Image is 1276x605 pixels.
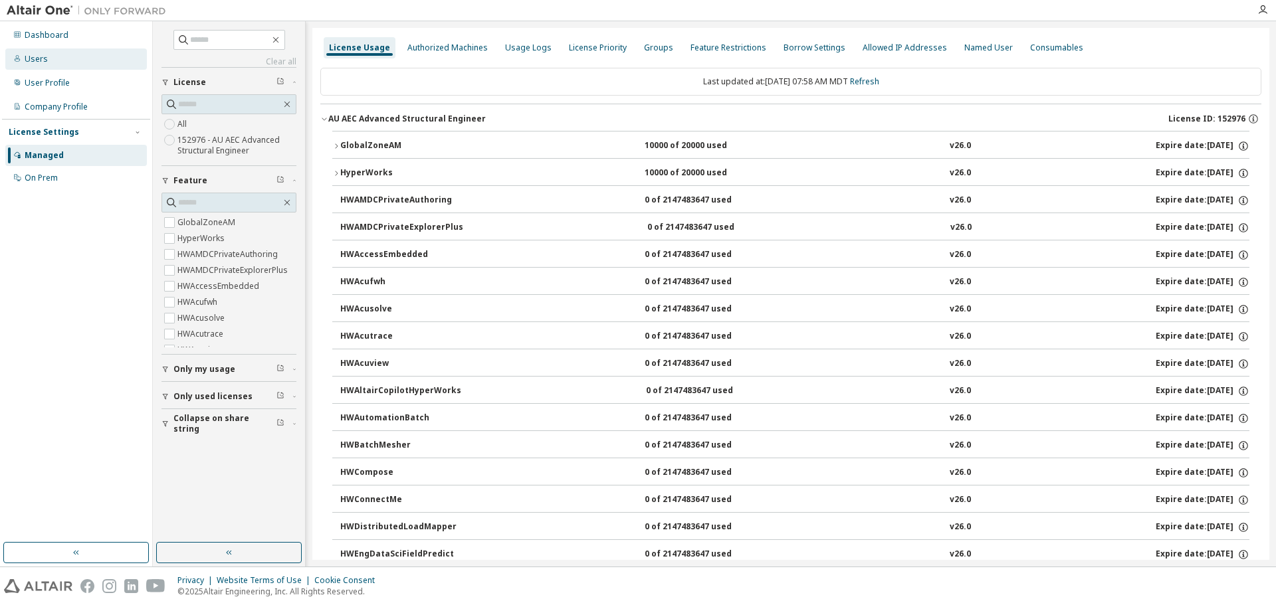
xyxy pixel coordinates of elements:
[340,249,460,261] div: HWAccessEmbedded
[146,579,165,593] img: youtube.svg
[340,349,1249,379] button: HWAcuview0 of 2147483647 usedv26.0Expire date:[DATE]
[1156,140,1249,152] div: Expire date: [DATE]
[1168,114,1245,124] span: License ID: 152976
[25,30,68,41] div: Dashboard
[340,268,1249,297] button: HWAcufwh0 of 2147483647 usedv26.0Expire date:[DATE]
[328,114,486,124] div: AU AEC Advanced Structural Engineer
[950,494,971,506] div: v26.0
[340,276,460,288] div: HWAcufwh
[1156,222,1249,234] div: Expire date: [DATE]
[850,76,879,87] a: Refresh
[173,364,235,375] span: Only my usage
[177,575,217,586] div: Privacy
[1156,303,1249,315] div: Expire date: [DATE]
[1156,195,1249,207] div: Expire date: [DATE]
[863,43,947,53] div: Allowed IP Addresses
[177,586,383,597] p: © 2025 Altair Engineering, Inc. All Rights Reserved.
[950,440,971,452] div: v26.0
[7,4,173,17] img: Altair One
[645,494,764,506] div: 0 of 2147483647 used
[964,43,1013,53] div: Named User
[320,104,1261,133] button: AU AEC Advanced Structural EngineerLicense ID: 152976
[950,385,971,397] div: v26.0
[1030,43,1083,53] div: Consumables
[1156,440,1249,452] div: Expire date: [DATE]
[161,56,296,67] a: Clear all
[1156,167,1249,179] div: Expire date: [DATE]
[177,246,280,262] label: HWAMDCPrivateAuthoring
[340,240,1249,270] button: HWAccessEmbedded0 of 2147483647 usedv26.0Expire date:[DATE]
[950,167,971,179] div: v26.0
[784,43,845,53] div: Borrow Settings
[1156,467,1249,479] div: Expire date: [DATE]
[340,404,1249,433] button: HWAutomationBatch0 of 2147483647 usedv26.0Expire date:[DATE]
[177,215,238,230] label: GlobalZoneAM
[177,278,262,294] label: HWAccessEmbedded
[340,549,460,561] div: HWEngDataSciFieldPredict
[276,364,284,375] span: Clear filter
[25,54,48,64] div: Users
[1156,358,1249,370] div: Expire date: [DATE]
[340,485,1249,515] button: HWConnectMe0 of 2147483647 usedv26.0Expire date:[DATE]
[647,222,767,234] div: 0 of 2147483647 used
[340,167,460,179] div: HyperWorks
[407,43,488,53] div: Authorized Machines
[340,521,460,533] div: HWDistributedLoadMapper
[173,175,207,186] span: Feature
[645,521,764,533] div: 0 of 2147483647 used
[25,102,88,112] div: Company Profile
[340,303,460,315] div: HWAcusolve
[645,358,764,370] div: 0 of 2147483647 used
[9,127,79,137] div: License Settings
[950,276,971,288] div: v26.0
[4,579,72,593] img: altair_logo.svg
[340,222,463,234] div: HWAMDCPrivateExplorerPlus
[340,431,1249,460] button: HWBatchMesher0 of 2147483647 usedv26.0Expire date:[DATE]
[1156,331,1249,343] div: Expire date: [DATE]
[173,77,206,88] span: License
[340,186,1249,215] button: HWAMDCPrivateAuthoring0 of 2147483647 usedv26.0Expire date:[DATE]
[329,43,390,53] div: License Usage
[1156,494,1249,506] div: Expire date: [DATE]
[1156,385,1249,397] div: Expire date: [DATE]
[645,549,764,561] div: 0 of 2147483647 used
[950,303,971,315] div: v26.0
[950,521,971,533] div: v26.0
[340,467,460,479] div: HWCompose
[80,579,94,593] img: facebook.svg
[161,166,296,195] button: Feature
[645,167,764,179] div: 10000 of 20000 used
[340,331,460,343] div: HWAcutrace
[314,575,383,586] div: Cookie Consent
[1156,249,1249,261] div: Expire date: [DATE]
[950,140,971,152] div: v26.0
[340,440,460,452] div: HWBatchMesher
[340,494,460,506] div: HWConnectMe
[340,385,461,397] div: HWAltairCopilotHyperWorks
[276,77,284,88] span: Clear filter
[177,294,220,310] label: HWAcufwh
[177,230,227,246] label: HyperWorks
[1156,412,1249,424] div: Expire date: [DATE]
[173,413,276,434] span: Collapse on share string
[645,140,764,152] div: 10000 of 20000 used
[177,132,296,159] label: 152976 - AU AEC Advanced Structural Engineer
[505,43,552,53] div: Usage Logs
[340,513,1249,542] button: HWDistributedLoadMapper0 of 2147483647 usedv26.0Expire date:[DATE]
[177,116,189,132] label: All
[332,131,1249,161] button: GlobalZoneAM10000 of 20000 usedv26.0Expire date:[DATE]
[950,412,971,424] div: v26.0
[950,222,972,234] div: v26.0
[102,579,116,593] img: instagram.svg
[644,43,673,53] div: Groups
[645,249,764,261] div: 0 of 2147483647 used
[646,385,766,397] div: 0 of 2147483647 used
[217,575,314,586] div: Website Terms of Use
[25,78,70,88] div: User Profile
[340,412,460,424] div: HWAutomationBatch
[340,540,1249,569] button: HWEngDataSciFieldPredict0 of 2147483647 usedv26.0Expire date:[DATE]
[25,150,64,161] div: Managed
[340,458,1249,487] button: HWCompose0 of 2147483647 usedv26.0Expire date:[DATE]
[25,173,58,183] div: On Prem
[569,43,627,53] div: License Priority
